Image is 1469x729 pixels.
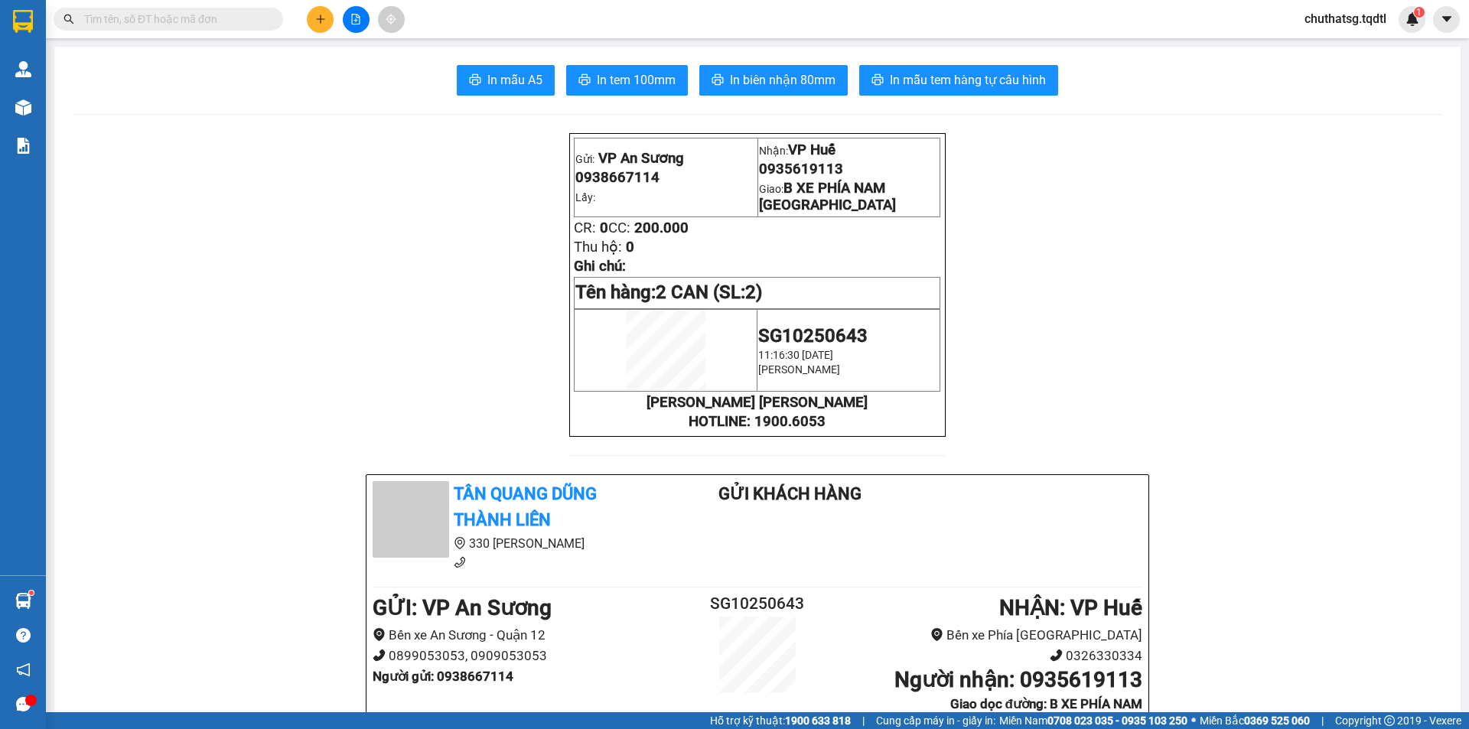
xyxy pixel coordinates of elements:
img: logo-vxr [13,10,33,33]
span: phone [454,556,466,568]
span: 0 [600,220,608,236]
button: caret-down [1433,6,1460,33]
li: Bến xe An Sương - Quận 12 [373,625,693,646]
span: Hỗ trợ kỹ thuật: [710,712,851,729]
span: message [16,697,31,711]
span: aim [386,14,396,24]
span: Thu hộ: [574,239,622,255]
span: plus [315,14,326,24]
span: VP An Sương [598,150,684,167]
span: printer [712,73,724,88]
span: notification [16,662,31,677]
button: printerIn mẫu tem hàng tự cấu hình [859,65,1058,96]
span: phone [373,649,386,662]
span: In mẫu A5 [487,70,542,89]
b: Người gửi : 0938667114 [373,669,513,684]
span: VP Huế [788,142,835,158]
b: NHẬN : VP Huế [999,595,1142,620]
input: Tìm tên, số ĐT hoặc mã đơn [84,11,265,28]
p: Gửi: [575,150,756,167]
span: CC: [608,220,630,236]
img: warehouse-icon [15,593,31,609]
span: printer [871,73,884,88]
span: 0 [626,239,634,255]
button: file-add [343,6,370,33]
span: chuthatsg.tqdtl [1292,9,1399,28]
strong: 0369 525 060 [1244,714,1310,727]
span: 200.000 [634,220,689,236]
span: Miền Bắc [1200,712,1310,729]
span: 2 CAN (SL: [656,282,762,303]
span: environment [930,628,943,641]
sup: 1 [29,591,34,595]
strong: HOTLINE: 1900.6053 [689,413,826,430]
img: warehouse-icon [15,61,31,77]
li: 0326330334 [822,646,1142,666]
span: 0938667114 [575,169,660,186]
span: 11:16:30 [DATE] [758,349,833,361]
span: search [64,14,74,24]
span: environment [454,537,466,549]
button: printerIn mẫu A5 [457,65,555,96]
span: Miền Nam [999,712,1187,729]
span: question-circle [16,628,31,643]
span: printer [469,73,481,88]
span: environment [373,628,386,641]
button: printerIn tem 100mm [566,65,688,96]
button: printerIn biên nhận 80mm [699,65,848,96]
span: 0935619113 [759,161,843,177]
span: Cung cấp máy in - giấy in: [876,712,995,729]
span: | [862,712,865,729]
span: Lấy: [575,191,595,203]
span: Giao: [759,183,896,212]
span: [PERSON_NAME] [758,363,840,376]
sup: 1 [1414,7,1425,18]
span: file-add [350,14,361,24]
li: 0899053053, 0909053053 [373,646,693,666]
strong: [PERSON_NAME] [PERSON_NAME] [647,394,868,411]
span: B XE PHÍA NAM [GEOGRAPHIC_DATA] [759,180,896,213]
img: icon-new-feature [1405,12,1419,26]
li: 330 [PERSON_NAME] [373,534,657,553]
span: | [1321,712,1324,729]
strong: 1900 633 818 [785,714,851,727]
span: phone [1050,649,1063,662]
h2: SG10250643 [693,591,822,617]
span: caret-down [1440,12,1454,26]
b: Tân Quang Dũng Thành Liên [454,484,597,530]
b: Gửi khách hàng [718,484,862,503]
strong: 0708 023 035 - 0935 103 250 [1047,714,1187,727]
b: Người nhận : 0935619113 [894,667,1142,692]
span: 1 [1416,7,1422,18]
span: ⚪️ [1191,718,1196,724]
span: CR: [574,220,596,236]
span: 2) [745,282,762,303]
button: aim [378,6,405,33]
span: In biên nhận 80mm [730,70,835,89]
button: plus [307,6,334,33]
b: GỬI : VP An Sương [373,595,552,620]
li: Bến xe Phía [GEOGRAPHIC_DATA] [822,625,1142,646]
span: In tem 100mm [597,70,676,89]
span: Tên hàng: [575,282,762,303]
img: warehouse-icon [15,99,31,116]
span: copyright [1384,715,1395,726]
span: SG10250643 [758,325,868,347]
span: printer [578,73,591,88]
span: In mẫu tem hàng tự cấu hình [890,70,1046,89]
p: Nhận: [759,142,940,158]
span: Ghi chú: [574,258,626,275]
img: solution-icon [15,138,31,154]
